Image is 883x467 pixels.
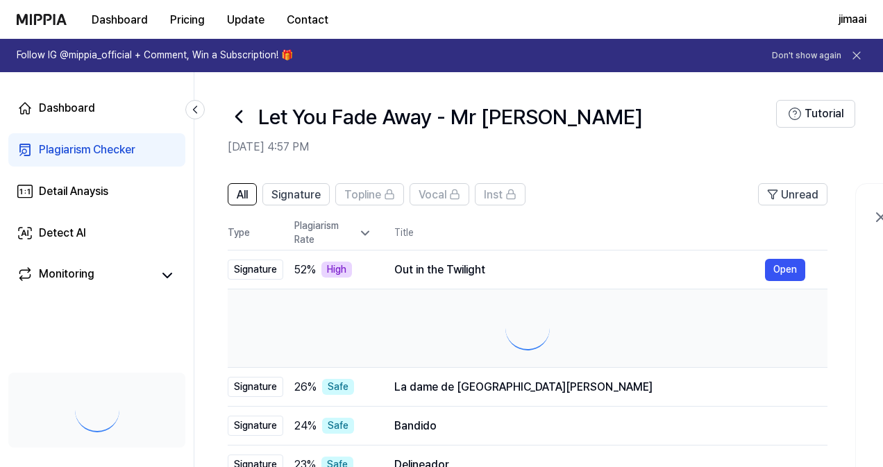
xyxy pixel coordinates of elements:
button: Topline [335,183,404,205]
th: Title [394,216,827,250]
a: Plagiarism Checker [8,133,185,167]
button: Dashboard [81,6,159,34]
th: Type [228,216,283,251]
div: La dame de [GEOGRAPHIC_DATA][PERSON_NAME] [394,379,805,396]
button: Pricing [159,6,216,34]
button: Open [765,259,805,281]
span: Unread [781,187,818,203]
a: Monitoring [17,266,152,285]
div: Out in the Twilight [394,262,765,278]
button: Contact [276,6,339,34]
div: Monitoring [39,266,94,285]
a: Dashboard [8,92,185,125]
span: 24 % [294,418,317,434]
button: Update [216,6,276,34]
span: 52 % [294,262,316,278]
a: Detail Anaysis [8,175,185,208]
button: Tutorial [776,100,855,128]
div: High [321,262,352,278]
span: Inst [484,187,503,203]
button: jimaai [839,11,866,28]
span: 26 % [294,379,317,396]
a: Update [216,1,276,39]
span: Vocal [419,187,446,203]
button: Unread [758,183,827,205]
button: All [228,183,257,205]
span: Signature [271,187,321,203]
div: Signature [228,260,283,280]
div: Plagiarism Rate [294,219,372,246]
div: Signature [228,377,283,398]
div: Plagiarism Checker [39,142,135,158]
div: Detect AI [39,225,86,241]
h1: Let You Fade Away - Mr Jimaai [258,102,643,131]
img: logo [17,14,67,25]
span: Topline [344,187,381,203]
h2: [DATE] 4:57 PM [228,139,776,155]
a: Detect AI [8,216,185,250]
span: All [237,187,248,203]
h1: Follow IG @mippia_official + Comment, Win a Subscription! 🎁 [17,49,293,62]
div: Signature [228,416,283,436]
button: Inst [475,183,525,205]
button: Signature [262,183,330,205]
button: Don't show again [772,50,841,62]
div: Safe [322,418,354,434]
button: Vocal [410,183,469,205]
div: Bandido [394,418,805,434]
div: Dashboard [39,100,95,117]
div: Safe [322,379,354,396]
div: Detail Anaysis [39,183,108,200]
